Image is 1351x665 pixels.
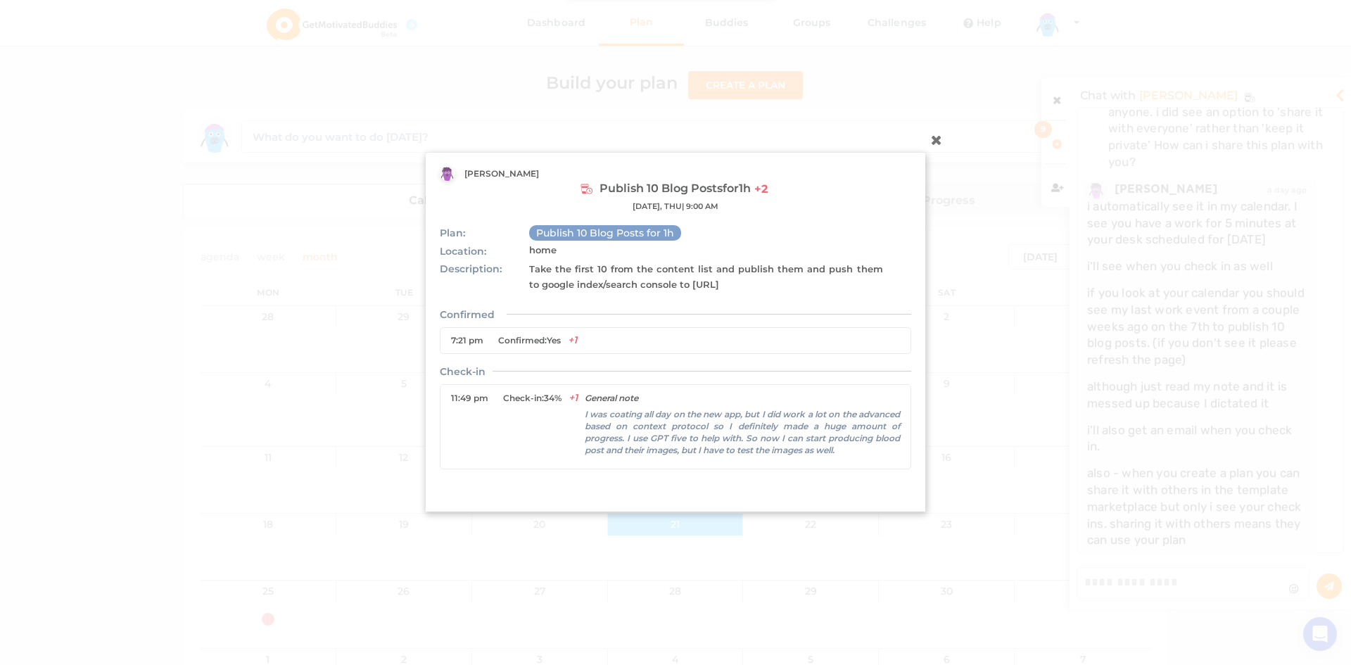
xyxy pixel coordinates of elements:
span: Confirmed: Yes [498,334,561,347]
p: I was coating all day on the new app, but I did work a lot on the advanced based on context proto... [585,408,900,457]
span: Confirmed [440,307,495,322]
span: Publish 10 Blog Posts for 1h [600,182,751,199]
span: Location: [440,243,524,259]
p: home [529,243,557,257]
div: General note [585,391,638,405]
span: 7:21 pm [451,334,483,347]
span: [PERSON_NAME] [464,168,539,179]
span: + 1 [568,334,577,348]
span: 11:49 pm [451,391,488,405]
p: Take the first 10 from the content list and publish them and push them to google index/search con... [529,261,883,292]
span: + 2 [754,182,768,199]
span: Publish 10 Blog Posts for 1h [529,225,681,241]
span: Check-in [440,364,486,379]
span: Check-in: 34 % [503,391,562,405]
span: Plan: [440,225,524,241]
div: [DATE], THU | 9:00 AM [440,201,911,211]
span: + 1 [569,391,578,405]
span: Description: [440,261,524,277]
